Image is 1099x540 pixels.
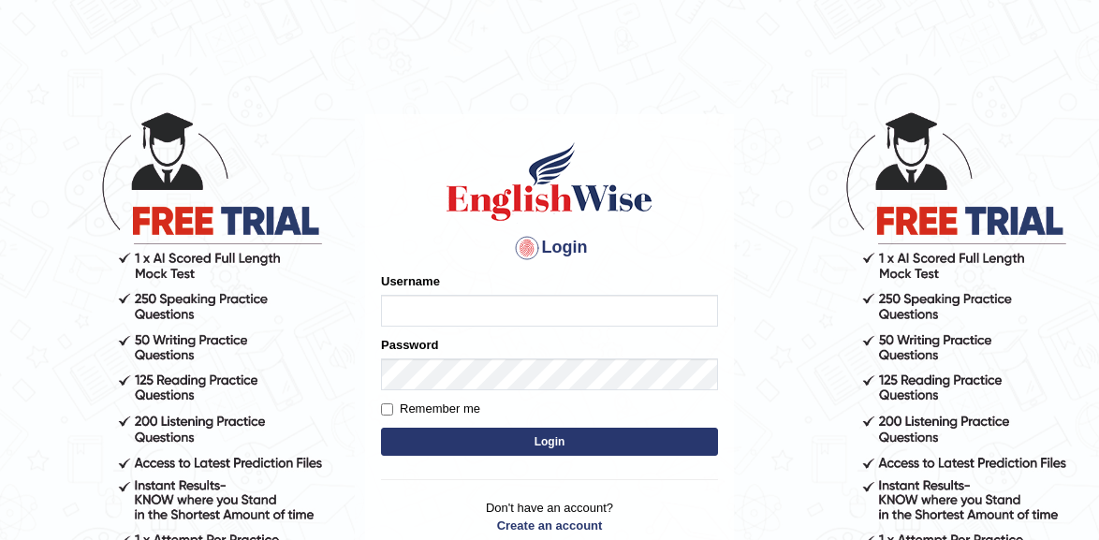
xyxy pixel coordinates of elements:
[381,428,718,456] button: Login
[381,517,718,534] a: Create an account
[381,336,438,354] label: Password
[381,233,718,263] h4: Login
[381,400,480,418] label: Remember me
[443,139,656,224] img: Logo of English Wise sign in for intelligent practice with AI
[381,272,440,290] label: Username
[381,403,393,416] input: Remember me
